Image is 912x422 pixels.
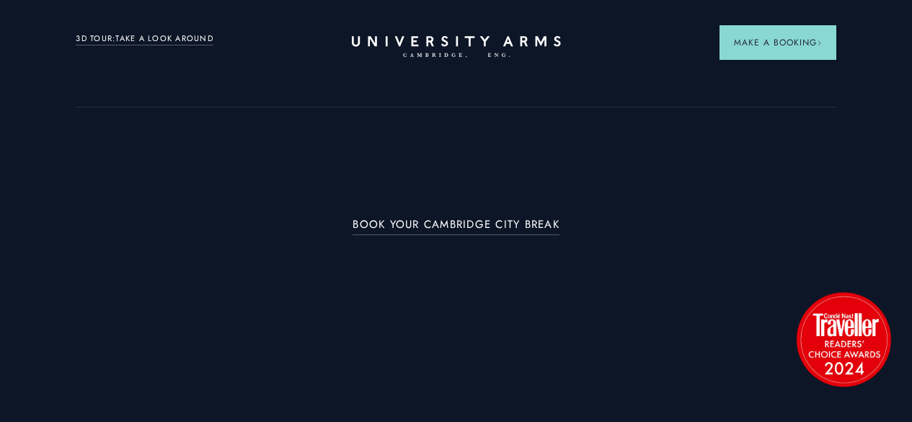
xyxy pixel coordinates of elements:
img: Arrow icon [817,40,822,45]
a: Home [352,36,561,58]
button: Make a BookingArrow icon [720,25,836,60]
a: 3D TOUR:TAKE A LOOK AROUND [76,32,213,45]
span: Make a Booking [734,36,822,49]
img: image-2524eff8f0c5d55edbf694693304c4387916dea5-1501x1501-png [789,285,898,393]
a: BOOK YOUR CAMBRIDGE CITY BREAK [353,219,559,235]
